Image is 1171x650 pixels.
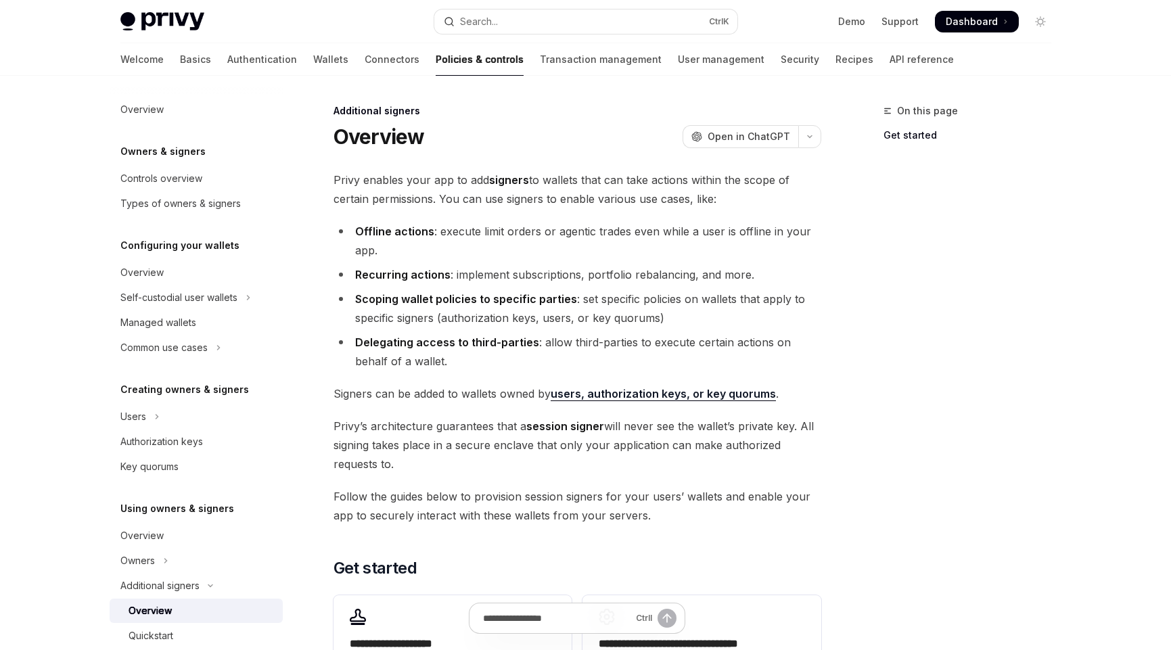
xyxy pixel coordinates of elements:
span: Open in ChatGPT [708,130,790,143]
span: On this page [897,103,958,119]
a: Policies & controls [436,43,524,76]
li: : implement subscriptions, portfolio rebalancing, and more. [334,265,821,284]
div: Self-custodial user wallets [120,289,237,306]
button: Toggle Additional signers section [110,574,283,598]
div: Overview [120,264,164,281]
a: Overview [110,599,283,623]
div: Managed wallets [120,315,196,331]
a: Overview [110,524,283,548]
div: Additional signers [120,578,200,594]
span: Privy enables your app to add to wallets that can take actions within the scope of certain permis... [334,170,821,208]
strong: Scoping wallet policies to specific parties [355,292,577,306]
a: Quickstart [110,624,283,648]
div: Common use cases [120,340,208,356]
a: Basics [180,43,211,76]
a: Recipes [835,43,873,76]
a: Controls overview [110,166,283,191]
h1: Overview [334,124,425,149]
button: Open in ChatGPT [683,125,798,148]
h5: Owners & signers [120,143,206,160]
button: Toggle Users section [110,404,283,429]
button: Send message [658,609,676,628]
div: Owners [120,553,155,569]
button: Toggle dark mode [1030,11,1051,32]
span: Dashboard [946,15,998,28]
li: : execute limit orders or agentic trades even while a user is offline in your app. [334,222,821,260]
a: Authorization keys [110,430,283,454]
div: Types of owners & signers [120,195,241,212]
h5: Configuring your wallets [120,237,239,254]
strong: session signer [526,419,604,433]
button: Toggle Self-custodial user wallets section [110,285,283,310]
a: Managed wallets [110,310,283,335]
div: Authorization keys [120,434,203,450]
button: Open search [434,9,737,34]
li: : set specific policies on wallets that apply to specific signers (authorization keys, users, or ... [334,289,821,327]
div: Controls overview [120,170,202,187]
a: users, authorization keys, or key quorums [551,387,776,401]
a: Support [881,15,919,28]
a: User management [678,43,764,76]
a: Demo [838,15,865,28]
a: Dashboard [935,11,1019,32]
div: Overview [129,603,172,619]
div: Overview [120,101,164,118]
a: Key quorums [110,455,283,479]
a: Welcome [120,43,164,76]
a: Overview [110,97,283,122]
button: Toggle Common use cases section [110,335,283,360]
a: Transaction management [540,43,662,76]
a: Wallets [313,43,348,76]
li: : allow third-parties to execute certain actions on behalf of a wallet. [334,333,821,371]
div: Key quorums [120,459,179,475]
a: Authentication [227,43,297,76]
strong: Recurring actions [355,268,451,281]
span: Signers can be added to wallets owned by . [334,384,821,403]
div: Quickstart [129,628,173,644]
h5: Using owners & signers [120,501,234,517]
a: Get started [883,124,1062,146]
a: API reference [890,43,954,76]
h5: Creating owners & signers [120,381,249,398]
a: Connectors [365,43,419,76]
a: Security [781,43,819,76]
span: Get started [334,557,417,579]
input: Ask a question... [483,603,630,633]
strong: Delegating access to third-parties [355,335,539,349]
div: Users [120,409,146,425]
img: light logo [120,12,204,31]
div: Search... [460,14,498,30]
div: Overview [120,528,164,544]
a: Types of owners & signers [110,191,283,216]
span: Ctrl K [709,16,729,27]
div: Additional signers [334,104,821,118]
a: Overview [110,260,283,285]
strong: signers [489,173,529,187]
strong: Offline actions [355,225,434,238]
span: Follow the guides below to provision session signers for your users’ wallets and enable your app ... [334,487,821,525]
span: Privy’s architecture guarantees that a will never see the wallet’s private key. All signing takes... [334,417,821,473]
button: Toggle Owners section [110,549,283,573]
